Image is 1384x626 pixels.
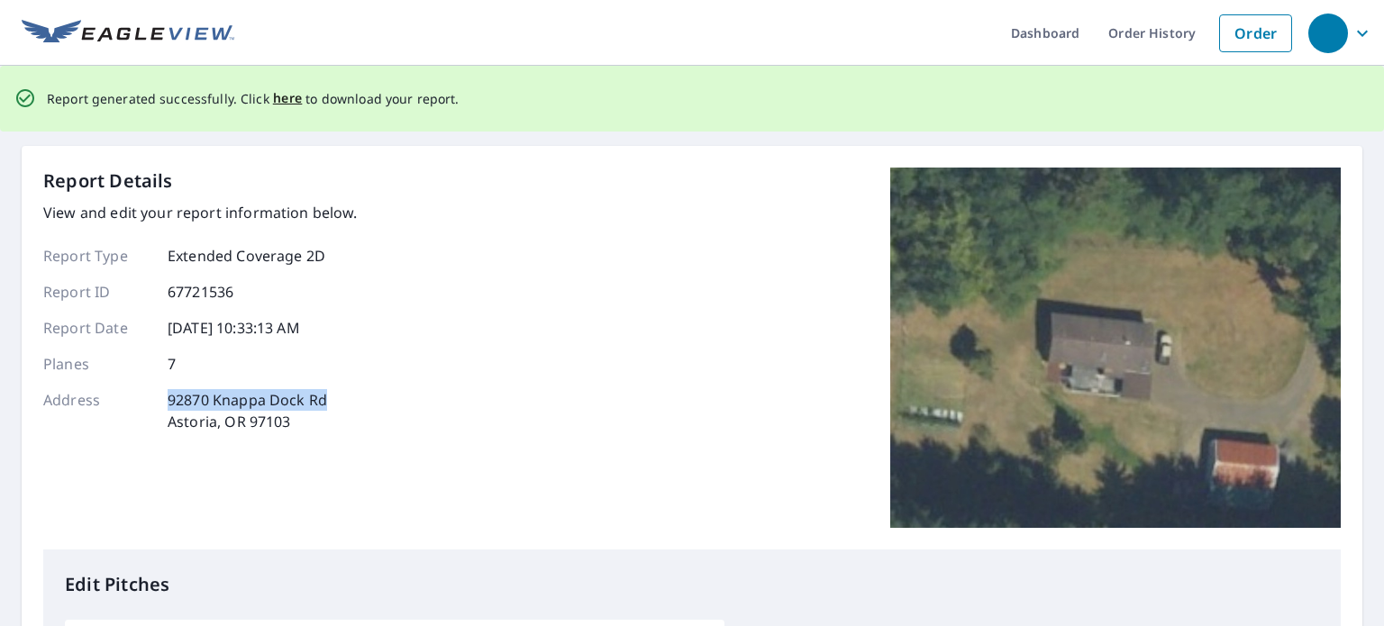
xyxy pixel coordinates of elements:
[43,389,151,432] p: Address
[168,389,327,432] p: 92870 Knappa Dock Rd Astoria, OR 97103
[47,87,460,110] p: Report generated successfully. Click to download your report.
[43,245,151,267] p: Report Type
[1219,14,1292,52] a: Order
[22,20,234,47] img: EV Logo
[43,281,151,303] p: Report ID
[43,168,173,195] p: Report Details
[168,245,325,267] p: Extended Coverage 2D
[168,317,300,339] p: [DATE] 10:33:13 AM
[43,202,358,223] p: View and edit your report information below.
[890,168,1341,528] img: Top image
[43,353,151,375] p: Planes
[168,281,233,303] p: 67721536
[43,317,151,339] p: Report Date
[168,353,176,375] p: 7
[65,571,1319,598] p: Edit Pitches
[273,87,303,110] button: here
